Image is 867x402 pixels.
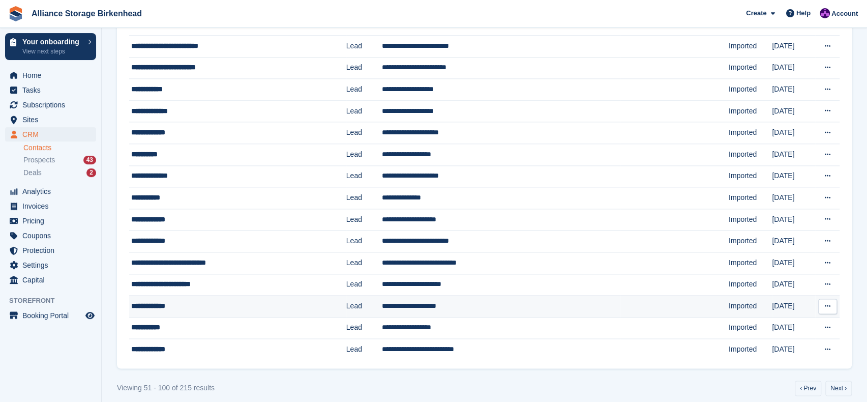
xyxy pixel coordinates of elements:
td: Lead [346,79,382,101]
span: Pricing [22,214,83,228]
span: Create [746,8,766,18]
span: Capital [22,273,83,287]
td: Lead [346,35,382,57]
td: Imported [729,122,772,144]
span: Account [831,9,858,19]
td: [DATE] [772,252,815,274]
td: [DATE] [772,79,815,101]
td: [DATE] [772,57,815,79]
span: Storefront [9,296,101,306]
td: Imported [729,252,772,274]
td: Imported [729,317,772,339]
td: Lead [346,231,382,252]
td: Lead [346,100,382,122]
a: menu [5,112,96,127]
img: stora-icon-8386f47178a22dfd0bd8f6a31ec36ba5ce8667c1dd55bd0f319d3a0aa187defe.svg [8,6,23,21]
td: Lead [346,122,382,144]
span: Help [796,8,811,18]
span: Settings [22,258,83,272]
a: Next [825,381,852,396]
span: Protection [22,243,83,257]
a: menu [5,199,96,213]
td: Imported [729,296,772,318]
div: 43 [83,156,96,164]
a: menu [5,243,96,257]
span: CRM [22,127,83,141]
td: Lead [346,57,382,79]
span: Sites [22,112,83,127]
td: [DATE] [772,317,815,339]
span: Deals [23,168,42,178]
td: [DATE] [772,35,815,57]
td: Imported [729,274,772,296]
span: Coupons [22,228,83,243]
td: Imported [729,35,772,57]
td: [DATE] [772,100,815,122]
td: Lead [346,339,382,360]
a: Preview store [84,309,96,322]
td: [DATE] [772,231,815,252]
a: Your onboarding View next steps [5,33,96,60]
a: menu [5,68,96,82]
td: [DATE] [772,143,815,165]
span: Booking Portal [22,308,83,323]
a: menu [5,228,96,243]
td: [DATE] [772,274,815,296]
a: menu [5,273,96,287]
td: Lead [346,296,382,318]
a: menu [5,98,96,112]
td: Lead [346,252,382,274]
a: menu [5,184,96,198]
td: [DATE] [772,122,815,144]
a: Contacts [23,143,96,153]
span: Home [22,68,83,82]
span: Analytics [22,184,83,198]
span: Prospects [23,155,55,165]
td: Imported [729,79,772,101]
span: Subscriptions [22,98,83,112]
a: Alliance Storage Birkenhead [27,5,146,22]
a: Deals 2 [23,167,96,178]
td: [DATE] [772,339,815,360]
span: Tasks [22,83,83,97]
td: Imported [729,57,772,79]
div: Viewing 51 - 100 of 215 results [117,383,215,393]
a: menu [5,214,96,228]
td: [DATE] [772,296,815,318]
td: Lead [346,187,382,209]
span: Invoices [22,199,83,213]
td: Lead [346,209,382,231]
td: [DATE] [772,209,815,231]
td: [DATE] [772,165,815,187]
td: Imported [729,231,772,252]
div: 2 [86,168,96,177]
td: Imported [729,100,772,122]
td: Imported [729,209,772,231]
a: menu [5,83,96,97]
td: Imported [729,339,772,360]
td: Lead [346,143,382,165]
p: View next steps [22,47,83,56]
td: Lead [346,317,382,339]
td: [DATE] [772,187,815,209]
a: Previous [795,381,821,396]
img: Romilly Norton [820,8,830,18]
nav: Pages [793,381,854,396]
a: menu [5,308,96,323]
td: Lead [346,165,382,187]
td: Imported [729,143,772,165]
a: menu [5,258,96,272]
td: Lead [346,274,382,296]
p: Your onboarding [22,38,83,45]
a: Prospects 43 [23,155,96,165]
td: Imported [729,187,772,209]
td: Imported [729,165,772,187]
a: menu [5,127,96,141]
